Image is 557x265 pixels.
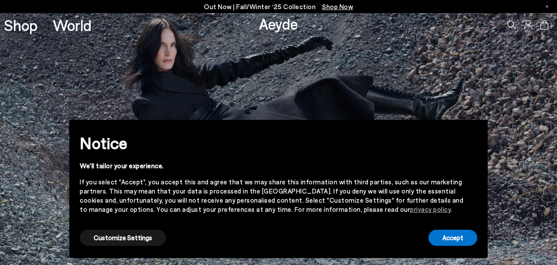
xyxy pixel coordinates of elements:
div: If you select "Accept", you accept this and agree that we may share this information with third p... [80,177,463,214]
button: Customize Settings [80,230,166,246]
button: Close this notice [463,122,484,143]
a: Aeyde [259,14,298,33]
span: Navigate to /collections/new-in [322,3,353,10]
p: Out Now | Fall/Winter ‘25 Collection [204,1,353,12]
button: Accept [428,230,477,246]
span: 1 [549,23,553,27]
h2: Notice [80,132,463,154]
span: × [471,126,477,139]
a: 1 [540,20,549,30]
a: Shop [4,17,37,33]
a: privacy policy [410,205,451,213]
div: We'll tailor your experience. [80,161,463,170]
a: World [53,17,92,33]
